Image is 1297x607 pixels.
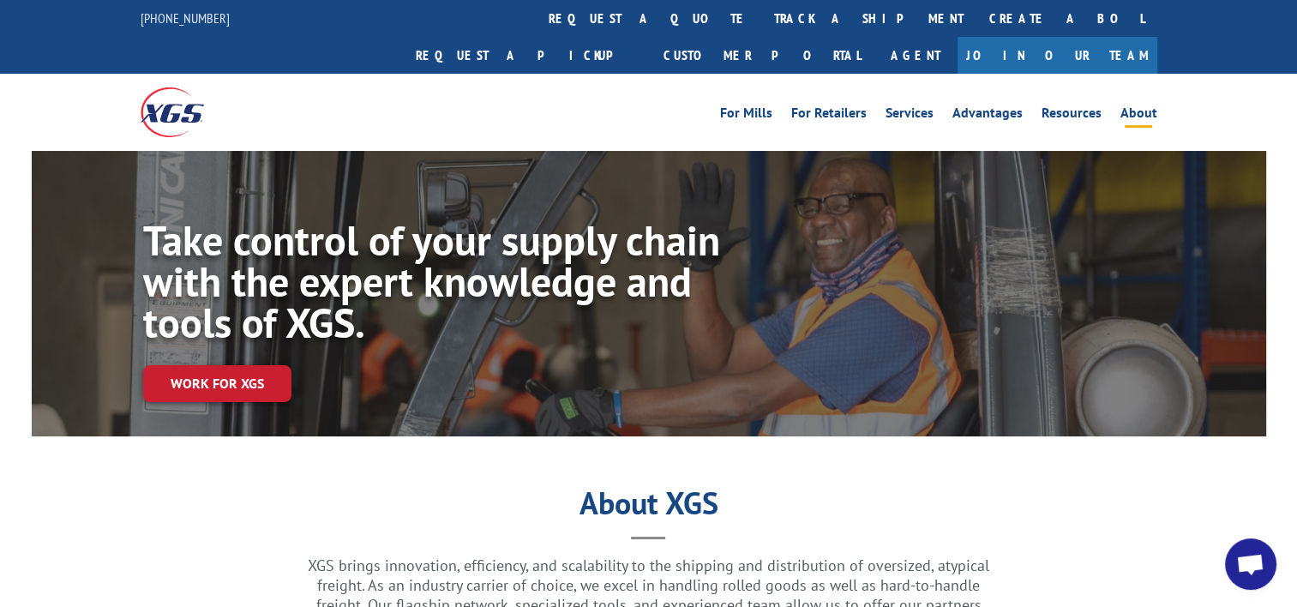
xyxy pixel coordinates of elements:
div: Open chat [1225,538,1276,590]
a: [PHONE_NUMBER] [141,9,230,27]
a: Join Our Team [958,37,1157,74]
a: Work for XGS [143,365,291,402]
a: Customer Portal [651,37,874,74]
a: About [1120,106,1157,125]
a: Services [886,106,934,125]
h1: About XGS [129,491,1167,524]
a: Agent [874,37,958,74]
a: Request a pickup [403,37,651,74]
h1: Take control of your supply chain with the expert knowledge and tools of XGS. [143,219,724,352]
a: For Mills [720,106,772,125]
a: Advantages [952,106,1023,125]
a: For Retailers [791,106,867,125]
a: Resources [1042,106,1102,125]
